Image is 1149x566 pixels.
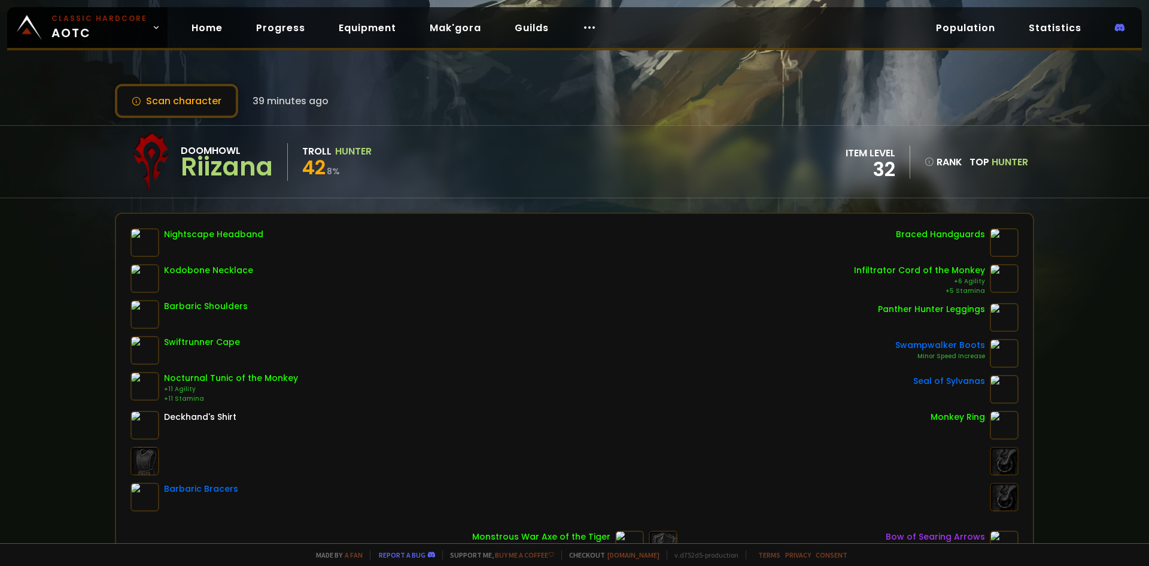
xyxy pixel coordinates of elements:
small: 8 % [327,165,340,177]
a: Progress [247,16,315,40]
div: Kodobone Necklace [164,264,253,277]
span: Made by [309,550,363,559]
img: item-6784 [990,228,1019,257]
a: Guilds [505,16,558,40]
div: Troll [302,144,332,159]
span: 42 [302,154,326,181]
div: Panther Hunter Leggings [878,303,985,316]
a: Mak'gora [420,16,491,40]
a: Report a bug [379,550,425,559]
div: 32 [846,161,895,178]
div: Monkey Ring [931,411,985,423]
div: Seal of Sylvanas [913,375,985,388]
div: Doomhowl [181,143,273,158]
img: item-6748 [990,411,1019,440]
a: Population [926,16,1005,40]
a: Privacy [785,550,811,559]
a: Terms [758,550,780,559]
img: item-2276 [990,339,1019,368]
img: item-8176 [130,228,159,257]
a: Consent [816,550,847,559]
div: item level [846,146,895,161]
div: Swiftrunner Cape [164,336,240,349]
span: v. d752d5 - production [667,550,738,559]
div: Monstrous War Axe of the Tiger [472,531,610,543]
span: Support me, [442,550,554,559]
div: Barbaric Bracers [164,483,238,495]
div: +5 Stamina [854,286,985,296]
img: item-15690 [130,264,159,293]
div: Minor Speed Increase [895,352,985,361]
a: Home [182,16,232,40]
a: Equipment [329,16,406,40]
a: Buy me a coffee [495,550,554,559]
div: Infiltrator Cord of the Monkey [854,264,985,277]
div: +11 Agility [164,385,298,394]
div: Bow of Searing Arrows [886,531,985,543]
div: Nightscape Headband [164,228,263,241]
img: item-5107 [130,411,159,440]
img: item-18948 [130,483,159,511]
button: Scan character [115,84,238,118]
div: Swampwalker Boots [895,339,985,352]
span: 39 minutes ago [253,93,329,108]
img: item-4108 [990,303,1019,332]
a: a fan [345,550,363,559]
a: [DOMAIN_NAME] [607,550,659,559]
div: Braced Handguards [896,228,985,241]
div: Barbaric Shoulders [164,300,248,313]
img: item-5964 [130,300,159,329]
div: Riizana [181,158,273,176]
img: item-7406 [990,264,1019,293]
div: Hunter [335,144,372,159]
a: Classic HardcoreAOTC [7,7,168,48]
img: item-6745 [130,336,159,365]
img: item-6414 [990,375,1019,404]
span: Checkout [561,550,659,559]
div: Deckhand's Shirt [164,411,236,423]
span: AOTC [51,13,147,42]
div: +11 Stamina [164,394,298,404]
div: Top [969,155,1028,170]
span: Hunter [992,155,1028,169]
a: Statistics [1019,16,1091,40]
div: +6 Agility [854,277,985,286]
div: Nocturnal Tunic of the Monkey [164,372,298,385]
small: Classic Hardcore [51,13,147,24]
img: item-15159 [130,372,159,401]
div: rank [925,155,962,170]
